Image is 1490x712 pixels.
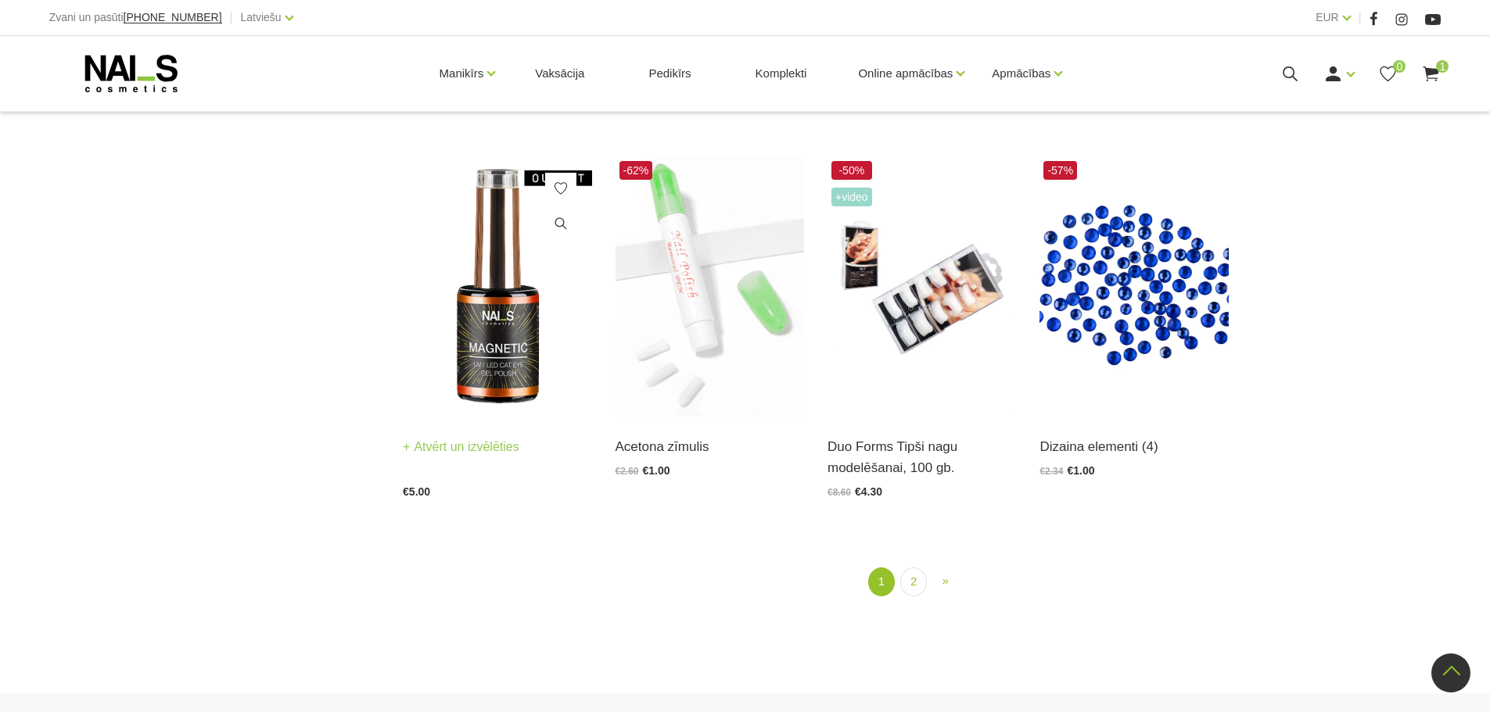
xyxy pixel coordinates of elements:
[743,36,820,111] a: Komplekti
[619,161,653,180] span: -62%
[522,36,597,111] a: Vaksācija
[828,436,1016,478] a: Duo Forms Tipši nagu modelēšanai, 100 gb.
[403,436,519,458] a: Atvērt un izvēlēties
[831,161,872,180] span: -50%
[403,567,1441,596] nav: catalog-product-list
[124,12,222,23] a: [PHONE_NUMBER]
[643,464,670,477] span: €1.00
[942,574,948,587] span: »
[1043,161,1077,180] span: -57%
[49,8,222,27] div: Zvani un pasūti
[403,157,591,417] img: Ilgnoturīga gellaka, kas sastāv no metāla mikrodaļiņām, kuras īpaša magnēta ietekmē var pārvērst ...
[1359,8,1362,27] span: |
[828,487,851,498] span: €8.60
[1436,60,1449,73] span: 1
[124,11,222,23] span: [PHONE_NUMBER]
[1039,436,1228,457] a: Dizaina elementi (4)
[230,8,233,27] span: |
[440,42,484,105] a: Manikīrs
[1067,464,1094,477] span: €1.00
[636,36,703,111] a: Pedikīrs
[858,42,953,105] a: Online apmācības
[831,188,872,206] span: +Video
[241,8,282,27] a: Latviešu
[1039,466,1063,477] span: €2.34
[616,157,804,417] img: Parocīgs un ērts zīmulis nagu lakas korekcijai, kas ļauj izveidot akurātu manikīru. 3 nomaināmi u...
[900,567,927,596] a: 2
[616,466,639,477] span: €2.60
[1393,60,1406,73] span: 0
[855,485,882,498] span: €4.30
[868,567,895,596] a: 1
[616,436,804,457] a: Acetona zīmulis
[403,485,430,498] span: €5.00
[1316,8,1339,27] a: EUR
[1039,157,1228,417] img: Dažādu krāsu akmentiņi dizainu veidošanai. Izcilai noturībai akmentiņus līmēt ar Nai_s Cosmetics ...
[1421,64,1441,84] a: 1
[828,157,1016,417] img: Plāni, elastīgi, perfektas formas un izcilas izturības tipši. Dabīgs izskats. To īpašā forma dod ...
[992,42,1050,105] a: Apmācības
[932,567,957,595] a: Next
[1378,64,1398,84] a: 0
